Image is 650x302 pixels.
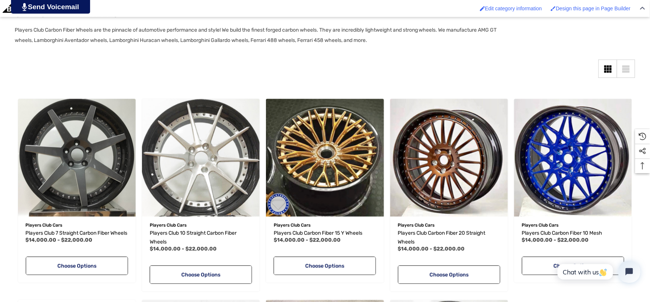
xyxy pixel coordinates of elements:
svg: Top [635,162,650,170]
a: Enabled brush for category edit Edit category information [476,2,546,15]
svg: Social Media [639,148,646,155]
span: Edit category information [485,6,542,11]
p: Players Club Cars [522,221,624,230]
img: Enabled brush for page builder edit. [551,6,556,11]
p: Players Club Cars [274,221,376,230]
a: Choose Options [150,266,252,284]
a: Enabled brush for page builder edit. Design this page in Page Builder [547,2,634,15]
a: Players Club 7 Straight Carbon Fiber Wheels,Price range from $14,000.00 to $22,000.00 [18,99,136,217]
img: Players Club 7 Straight Carbon Fiber Wheels [18,99,136,217]
a: Players Club 7 Straight Carbon Fiber Wheels,Price range from $14,000.00 to $22,000.00 [26,229,128,238]
span: Players Club 7 Straight Carbon Fiber Wheels [26,230,128,237]
iframe: Tidio Chat [550,255,647,289]
a: Choose Options [26,257,128,275]
img: Players Club 10 Mesh Carbon Fiber Wheels [514,99,632,217]
a: Players Club 10 Straight Carbon Fiber Wheels,Price range from $14,000.00 to $22,000.00 [150,229,252,247]
p: Players Club Cars [150,221,252,230]
svg: Recently Viewed [639,133,646,140]
a: Grid View [599,60,617,78]
span: $14,000.00 - $22,000.00 [274,237,341,244]
span: $14,000.00 - $22,000.00 [150,246,217,252]
p: Players Club Cars [398,221,500,230]
a: Players Club Carbon Fiber 10 Mesh,Price range from $14,000.00 to $22,000.00 [514,99,632,217]
img: Players Club 15 Y Carbon Fiber Wheels [266,99,384,217]
p: Players Club Carbon Fiber Wheels are the pinnacle of automotive performance and style! We build t... [15,25,514,46]
span: Design this page in Page Builder [556,6,631,11]
a: Players Club Carbon Fiber 20 Straight Wheels,Price range from $14,000.00 to $22,000.00 [390,99,508,217]
img: PjwhLS0gR2VuZXJhdG9yOiBHcmF2aXQuaW8gLS0+PHN2ZyB4bWxucz0iaHR0cDovL3d3dy53My5vcmcvMjAwMC9zdmciIHhtb... [22,3,27,11]
a: Choose Options [522,257,624,275]
img: Enabled brush for category edit [480,6,485,11]
span: $14,000.00 - $22,000.00 [26,237,93,244]
a: Players Club Carbon Fiber 15 Y Wheels,Price range from $14,000.00 to $22,000.00 [266,99,384,217]
span: Players Club Carbon Fiber 15 Y Wheels [274,230,362,237]
a: List View [617,60,635,78]
a: Players Club 10 Straight Carbon Fiber Wheels,Price range from $14,000.00 to $22,000.00 [142,99,260,217]
a: Players Club Carbon Fiber 15 Y Wheels,Price range from $14,000.00 to $22,000.00 [274,229,376,238]
a: Choose Options [274,257,376,275]
a: Players Club Carbon Fiber 20 Straight Wheels,Price range from $14,000.00 to $22,000.00 [398,229,500,247]
span: Players Club 10 Straight Carbon Fiber Wheels [150,230,237,245]
img: Close Admin Bar [640,7,645,10]
span: Players Club Carbon Fiber 20 Straight Wheels [398,230,486,245]
span: $14,000.00 - $22,000.00 [522,237,589,244]
p: Players Club Cars [26,221,128,230]
img: Players Club 20 Straight Carbon Fiber Wheels [390,99,508,217]
a: Choose Options [398,266,500,284]
span: Players Club Carbon Fiber 10 Mesh [522,230,603,237]
img: Players Club 10 Straight Carbon Fiber Wheels [142,99,260,217]
span: $14,000.00 - $22,000.00 [398,246,465,252]
a: Players Club Carbon Fiber 10 Mesh,Price range from $14,000.00 to $22,000.00 [522,229,624,238]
